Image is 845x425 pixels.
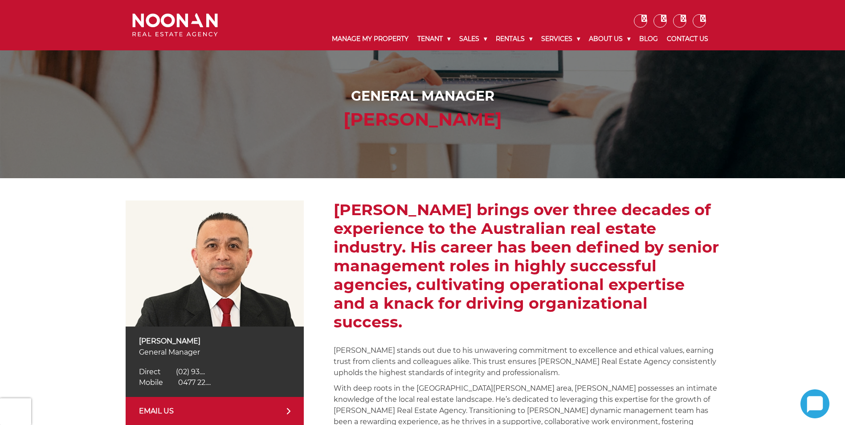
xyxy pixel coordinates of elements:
[139,368,205,376] a: Click to reveal phone number
[139,335,290,347] p: [PERSON_NAME]
[662,28,713,50] a: Contact Us
[135,88,710,104] h1: General Manager
[334,200,719,331] h2: [PERSON_NAME] brings over three decades of experience to the Australian real estate industry. His...
[126,200,304,327] img: Martin Reyes
[491,28,537,50] a: Rentals
[135,109,710,130] h2: [PERSON_NAME]
[178,378,211,387] span: 0477 22....
[139,347,290,358] p: General Manager
[537,28,584,50] a: Services
[132,13,218,37] img: Noonan Real Estate Agency
[139,378,211,387] a: Click to reveal phone number
[176,368,205,376] span: (02) 93....
[413,28,455,50] a: Tenant
[327,28,413,50] a: Manage My Property
[139,368,161,376] span: Direct
[455,28,491,50] a: Sales
[635,28,662,50] a: Blog
[584,28,635,50] a: About Us
[334,345,719,378] p: [PERSON_NAME] stands out due to his unwavering commitment to excellence and ethical values, earni...
[139,378,163,387] span: Mobile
